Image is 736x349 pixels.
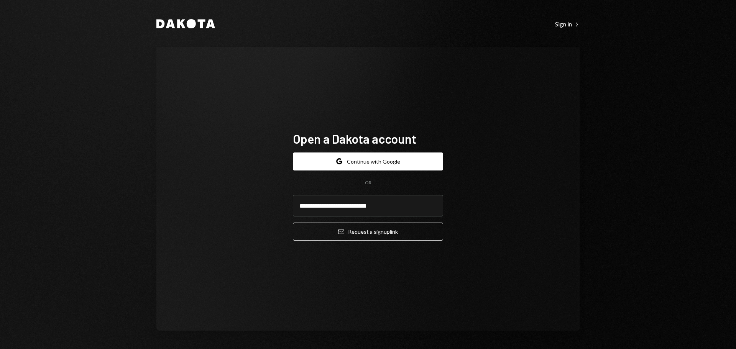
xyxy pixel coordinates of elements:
button: Request a signuplink [293,223,443,241]
button: Continue with Google [293,152,443,170]
div: OR [365,180,371,186]
a: Sign in [555,20,580,28]
h1: Open a Dakota account [293,131,443,146]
